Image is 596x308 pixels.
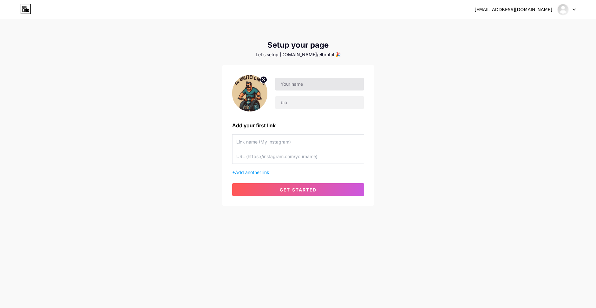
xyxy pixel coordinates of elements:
div: Let’s setup [DOMAIN_NAME]/elbrutol 🎉 [222,52,374,57]
img: elbrutolibre [557,3,569,16]
input: Link name (My Instagram) [236,135,360,149]
input: URL (https://instagram.com/yourname) [236,149,360,164]
div: Setup your page [222,41,374,50]
input: Your name [275,78,363,90]
button: get started [232,183,364,196]
input: bio [275,96,363,109]
img: profile pic [232,75,268,111]
span: get started [280,187,317,192]
div: [EMAIL_ADDRESS][DOMAIN_NAME] [475,6,552,13]
div: Add your first link [232,122,364,129]
div: + [232,169,364,176]
span: Add another link [235,170,269,175]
